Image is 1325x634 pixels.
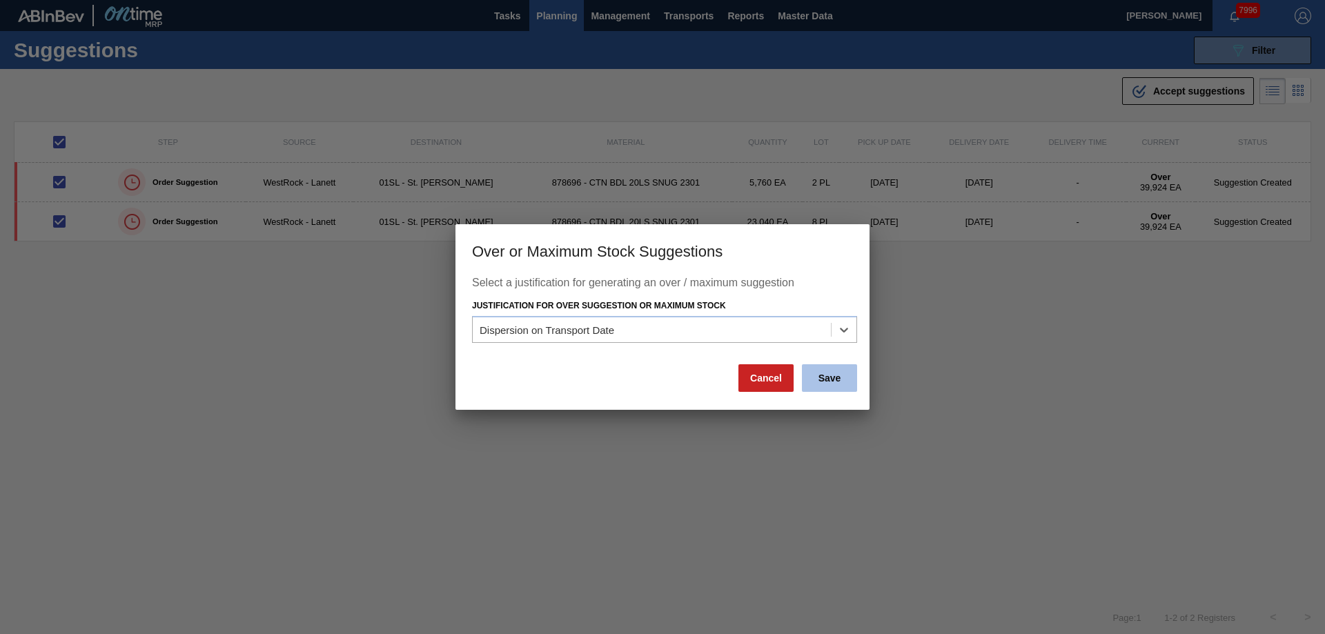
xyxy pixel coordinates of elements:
div: Select a justification for generating an over / maximum suggestion [472,277,853,296]
div: Dispersion on Transport Date [480,324,614,335]
label: Justification for Over Suggestion or Maximum Stock [472,301,726,310]
button: Save [802,364,857,392]
h3: Over or Maximum Stock Suggestions [455,224,870,277]
button: Cancel [738,364,794,392]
